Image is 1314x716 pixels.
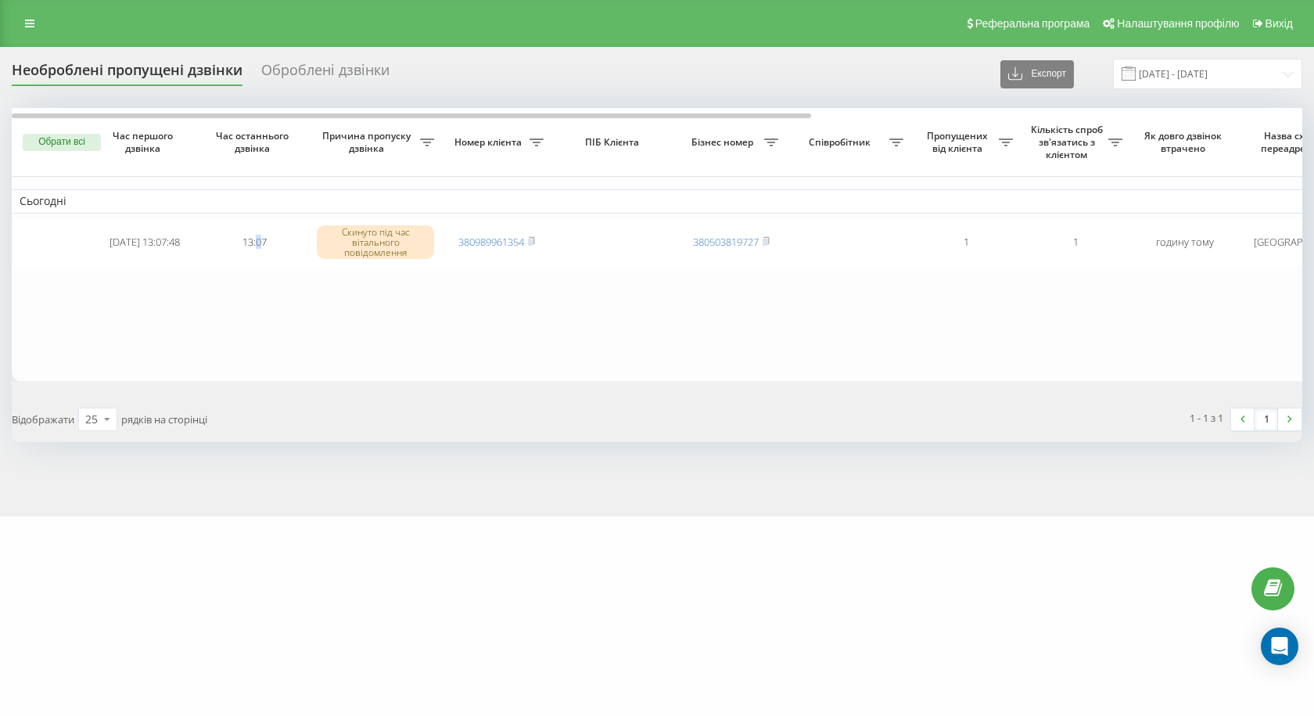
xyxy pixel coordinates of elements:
span: Налаштування профілю [1117,17,1239,30]
a: 380503819727 [693,235,759,249]
span: Відображати [12,412,74,426]
a: 380989961354 [458,235,524,249]
div: 1 - 1 з 1 [1190,410,1223,426]
td: [DATE] 13:07:48 [90,217,199,268]
span: Кількість спроб зв'язатись з клієнтом [1029,124,1108,160]
div: Оброблені дзвінки [261,62,390,86]
div: Необроблені пропущені дзвінки [12,62,242,86]
span: Реферальна програма [975,17,1090,30]
td: 13:07 [199,217,309,268]
span: Бізнес номер [684,136,764,149]
span: Час останнього дзвінка [212,130,296,154]
span: ПІБ Клієнта [565,136,663,149]
td: 1 [911,217,1021,268]
span: Причина пропуску дзвінка [317,130,420,154]
div: Скинуто під час вітального повідомлення [317,225,434,260]
span: Співробітник [794,136,889,149]
div: Open Intercom Messenger [1261,628,1298,665]
span: Як довго дзвінок втрачено [1143,130,1227,154]
span: Час першого дзвінка [102,130,187,154]
span: Вихід [1266,17,1293,30]
td: годину тому [1130,217,1240,268]
div: 25 [85,412,98,427]
button: Експорт [1000,60,1074,88]
span: Пропущених від клієнта [919,130,999,154]
span: рядків на сторінці [121,412,207,426]
a: 1 [1255,408,1278,430]
span: Номер клієнта [450,136,530,149]
td: 1 [1021,217,1130,268]
button: Обрати всі [23,134,101,151]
